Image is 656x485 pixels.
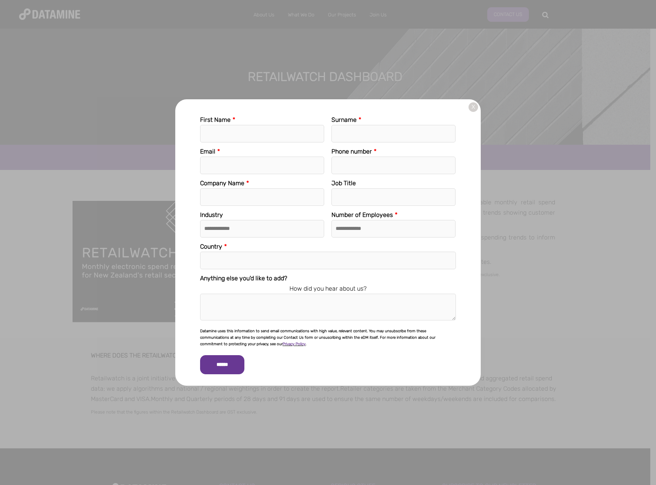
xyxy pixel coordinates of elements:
[331,211,393,218] span: Number of Employees
[283,342,305,346] a: Privacy Policy
[200,243,222,250] span: Country
[469,102,478,112] a: X
[200,179,244,187] span: Company Name
[200,148,215,155] span: Email
[200,116,231,123] span: First Name
[200,275,287,282] span: Anything else you'd like to add?
[331,179,356,187] span: Job Title
[331,116,357,123] span: Surname
[200,211,223,218] span: Industry
[200,328,456,348] p: Datamine uses this information to send email communications with high value, relevant content. Yo...
[331,148,372,155] span: Phone number
[200,283,456,294] legend: How did you hear about us?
